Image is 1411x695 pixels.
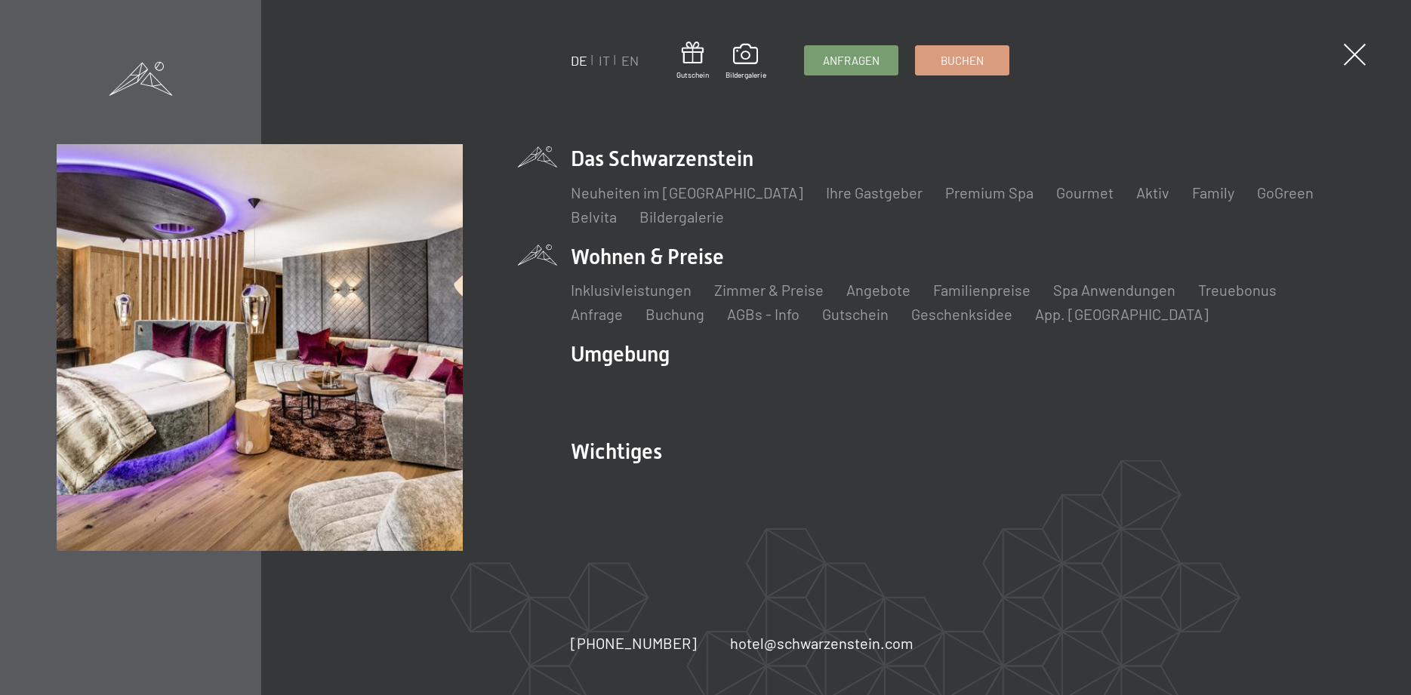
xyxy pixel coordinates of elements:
a: Family [1192,183,1234,201]
a: Geschenksidee [911,305,1012,323]
a: [PHONE_NUMBER] [571,632,697,653]
a: GoGreen [1257,183,1314,201]
a: Anfragen [805,46,898,75]
a: Buchen [916,46,1009,75]
a: Neuheiten im [GEOGRAPHIC_DATA] [571,183,803,201]
a: EN [621,52,639,69]
a: Treuebonus [1198,281,1277,299]
a: hotel@schwarzenstein.com [730,632,913,653]
span: Gutschein [676,69,709,80]
a: Bildergalerie [726,44,766,80]
a: Familienpreise [933,281,1031,299]
a: Buchung [645,305,704,323]
span: Buchen [941,53,984,69]
span: Bildergalerie [726,69,766,80]
a: IT [599,52,610,69]
span: [PHONE_NUMBER] [571,634,697,652]
a: Aktiv [1136,183,1169,201]
a: Zimmer & Preise [714,281,824,299]
a: Bildergalerie [639,208,724,226]
a: Gutschein [822,305,889,323]
a: Ihre Gastgeber [826,183,923,201]
a: Spa Anwendungen [1053,281,1175,299]
a: Angebote [846,281,910,299]
a: Belvita [571,208,617,226]
a: Gourmet [1056,183,1114,201]
span: Anfragen [823,53,880,69]
a: Premium Spa [945,183,1034,201]
a: DE [571,52,587,69]
a: Inklusivleistungen [571,281,692,299]
a: Anfrage [571,305,623,323]
a: App. [GEOGRAPHIC_DATA] [1035,305,1209,323]
a: AGBs - Info [727,305,799,323]
a: Gutschein [676,42,709,80]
